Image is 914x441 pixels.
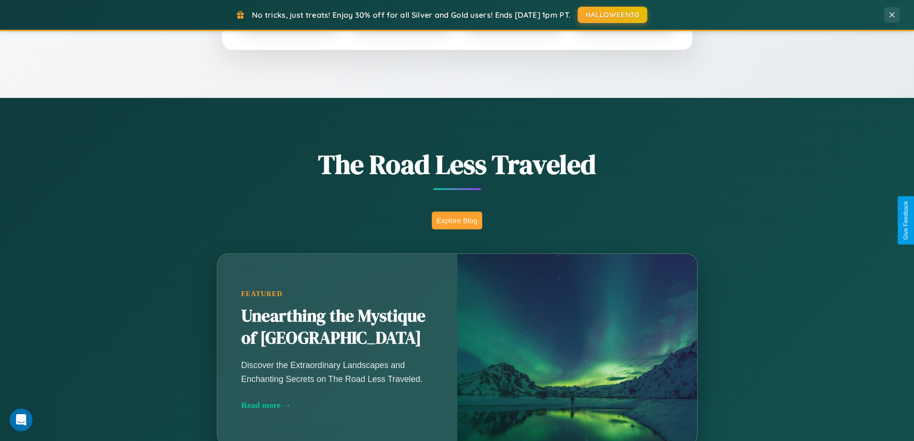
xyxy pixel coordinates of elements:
h2: Unearthing the Mystique of [GEOGRAPHIC_DATA] [241,305,433,349]
iframe: Intercom live chat [10,408,33,431]
button: HALLOWEEN30 [578,7,647,23]
div: Read more → [241,400,433,410]
p: Discover the Extraordinary Landscapes and Enchanting Secrets on The Road Less Traveled. [241,358,433,385]
div: Featured [241,290,433,298]
h1: The Road Less Traveled [169,146,745,183]
div: Give Feedback [902,201,909,240]
button: Explore Blog [432,212,482,229]
span: No tricks, just treats! Enjoy 30% off for all Silver and Gold users! Ends [DATE] 1pm PT. [252,10,570,20]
